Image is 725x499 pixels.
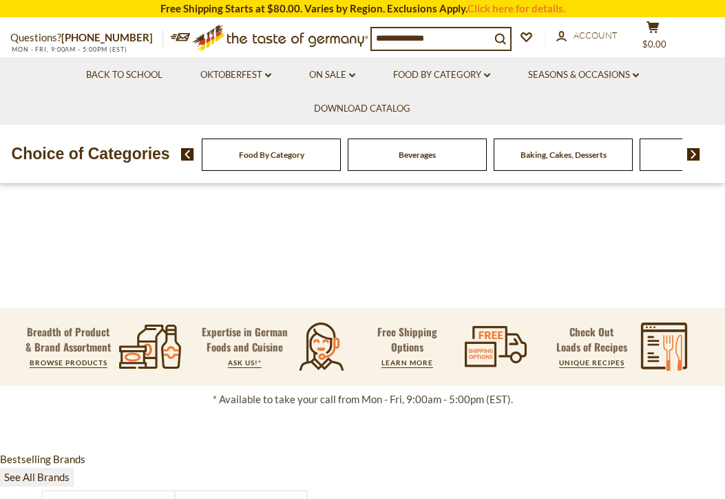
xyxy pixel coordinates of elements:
img: next arrow [687,148,700,161]
a: BROWSE PRODUCTS [30,358,107,367]
button: $0.00 [632,21,673,55]
a: Food By Category [239,150,304,160]
span: MON - FRI, 9:00AM - 5:00PM (EST) [10,45,127,53]
p: Free Shipping Options [362,324,453,354]
a: LEARN MORE [381,358,433,367]
span: Account [574,30,618,41]
a: On Sale [309,68,355,83]
a: Beverages [399,150,436,160]
a: Food By Category [393,68,490,83]
a: Baking, Cakes, Desserts [521,150,607,160]
a: ASK US!* [228,358,262,367]
img: previous arrow [181,148,194,161]
p: Check Out Loads of Recipes [556,324,627,354]
a: [PHONE_NUMBER] [61,31,153,43]
p: Expertise in German Foods and Cuisine [196,324,295,354]
a: Oktoberfest [200,68,271,83]
p: Questions? [10,29,163,47]
a: Back to School [86,68,162,83]
p: Breadth of Product & Brand Assortment [25,324,112,354]
span: $0.00 [642,39,666,50]
a: Seasons & Occasions [528,68,639,83]
a: Click here for details. [467,2,565,14]
a: Download Catalog [314,101,410,116]
a: Account [556,28,618,43]
a: UNIQUE RECIPES [559,358,624,367]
